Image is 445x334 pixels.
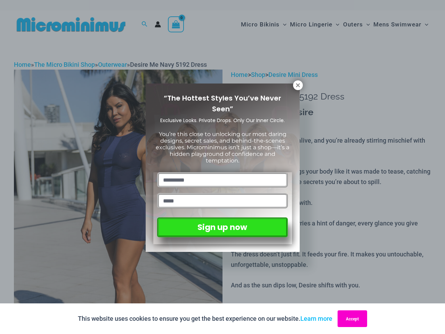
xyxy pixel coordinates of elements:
span: You’re this close to unlocking our most daring designs, secret sales, and behind-the-scenes exclu... [156,131,289,164]
p: This website uses cookies to ensure you get the best experience on our website. [78,313,332,324]
button: Accept [338,310,367,327]
span: Exclusive Looks. Private Drops. Only Our Inner Circle. [160,117,285,124]
span: “The Hottest Styles You’ve Never Seen” [164,93,281,114]
button: Close [293,80,303,90]
a: Learn more [300,315,332,322]
button: Sign up now [157,217,288,237]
